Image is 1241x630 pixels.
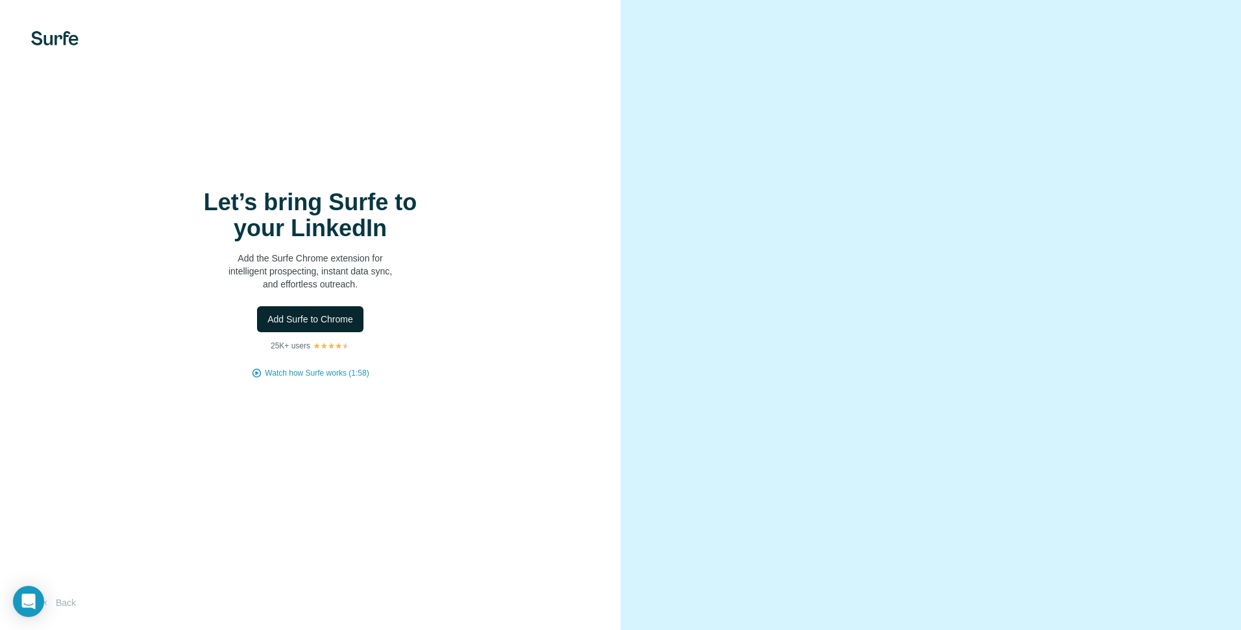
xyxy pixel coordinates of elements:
[31,31,79,45] img: Surfe's logo
[257,306,363,332] button: Add Surfe to Chrome
[265,367,369,379] button: Watch how Surfe works (1:58)
[180,252,440,291] p: Add the Surfe Chrome extension for intelligent prospecting, instant data sync, and effortless out...
[180,189,440,241] h1: Let’s bring Surfe to your LinkedIn
[13,586,44,617] div: Open Intercom Messenger
[31,591,85,614] button: Back
[313,342,350,350] img: Rating Stars
[271,340,310,352] p: 25K+ users
[267,313,353,326] span: Add Surfe to Chrome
